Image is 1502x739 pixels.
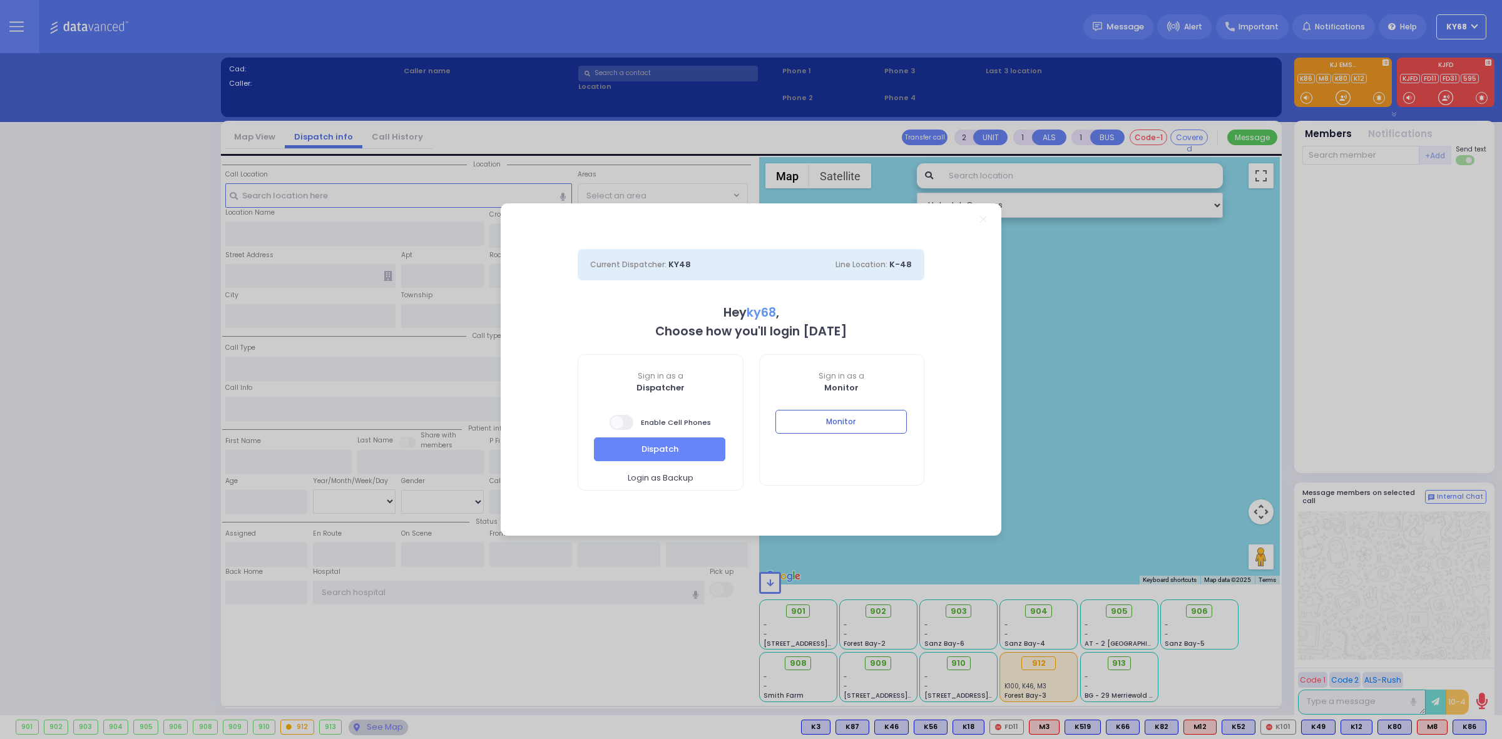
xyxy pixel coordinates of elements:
[594,437,725,461] button: Dispatch
[590,259,667,270] span: Current Dispatcher:
[835,259,887,270] span: Line Location:
[775,410,907,434] button: Monitor
[747,304,776,321] span: ky68
[824,382,859,394] b: Monitor
[628,472,693,484] span: Login as Backup
[610,414,711,431] span: Enable Cell Phones
[723,304,779,321] b: Hey ,
[655,323,847,340] b: Choose how you'll login [DATE]
[636,382,685,394] b: Dispatcher
[889,258,912,270] span: K-48
[578,370,743,382] span: Sign in as a
[668,258,691,270] span: KY48
[980,216,987,223] a: Close
[760,370,924,382] span: Sign in as a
